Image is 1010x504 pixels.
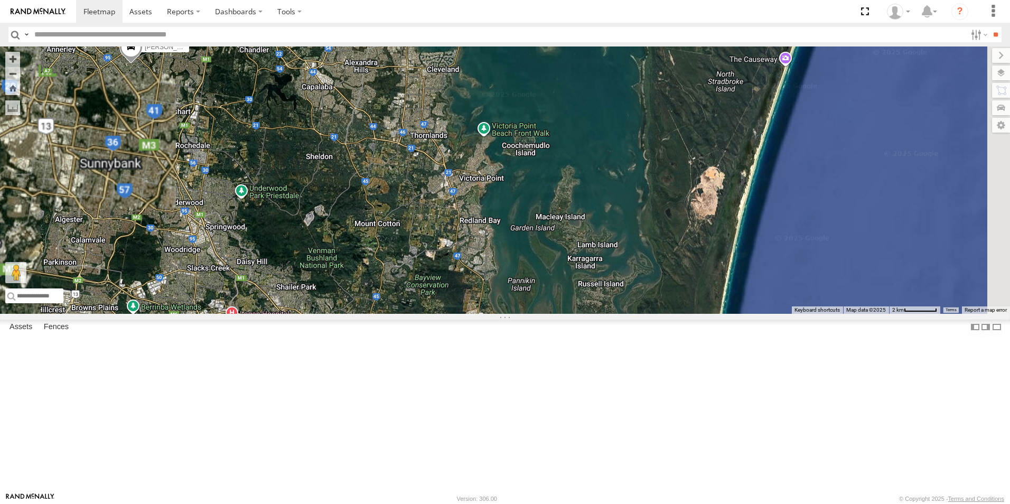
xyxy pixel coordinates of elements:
button: Drag Pegman onto the map to open Street View [5,262,26,283]
a: Visit our Website [6,493,54,504]
div: Hilton May [883,4,914,20]
div: Version: 306.00 [457,496,497,502]
label: Fences [39,320,74,334]
a: Terms (opens in new tab) [946,308,957,312]
label: Dock Summary Table to the Left [970,320,980,335]
label: Search Query [22,27,31,42]
label: Dock Summary Table to the Right [980,320,991,335]
span: Map data ©2025 [846,307,886,313]
label: Map Settings [992,118,1010,133]
button: Zoom Home [5,81,20,95]
span: 2 km [892,307,904,313]
img: rand-logo.svg [11,8,66,15]
label: Hide Summary Table [992,320,1002,335]
a: Terms and Conditions [948,496,1004,502]
label: Measure [5,100,20,115]
i: ? [951,3,968,20]
button: Map Scale: 2 km per 59 pixels [889,306,940,314]
button: Zoom in [5,52,20,66]
a: Report a map error [965,307,1007,313]
label: Search Filter Options [967,27,989,42]
button: Zoom out [5,66,20,81]
span: [PERSON_NAME] - [US_STATE] [145,43,238,51]
label: Assets [4,320,38,334]
button: Keyboard shortcuts [794,306,840,314]
div: © Copyright 2025 - [899,496,1004,502]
